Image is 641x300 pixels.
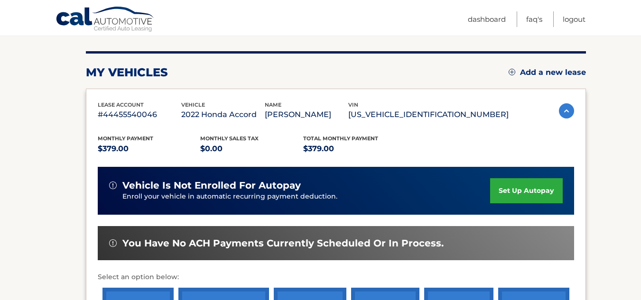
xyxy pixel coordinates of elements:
[559,103,574,118] img: accordion-active.svg
[303,142,406,155] p: $379.00
[86,65,168,80] h2: my vehicles
[98,108,181,121] p: #44455540046
[200,142,303,155] p: $0.00
[122,237,444,249] span: You have no ACH payments currently scheduled or in process.
[490,178,562,203] a: set up autopay
[98,272,574,283] p: Select an option below:
[563,11,585,27] a: Logout
[348,108,509,121] p: [US_VEHICLE_IDENTIFICATION_NUMBER]
[181,108,265,121] p: 2022 Honda Accord
[303,135,378,142] span: Total Monthly Payment
[56,6,155,34] a: Cal Automotive
[109,182,117,189] img: alert-white.svg
[181,101,205,108] span: vehicle
[200,135,259,142] span: Monthly sales Tax
[122,191,491,202] p: Enroll your vehicle in automatic recurring payment deduction.
[98,142,201,155] p: $379.00
[265,108,348,121] p: [PERSON_NAME]
[468,11,506,27] a: Dashboard
[265,101,281,108] span: name
[98,135,153,142] span: Monthly Payment
[509,69,515,75] img: add.svg
[98,101,144,108] span: lease account
[526,11,542,27] a: FAQ's
[348,101,358,108] span: vin
[122,180,301,191] span: vehicle is not enrolled for autopay
[509,68,586,77] a: Add a new lease
[109,239,117,247] img: alert-white.svg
